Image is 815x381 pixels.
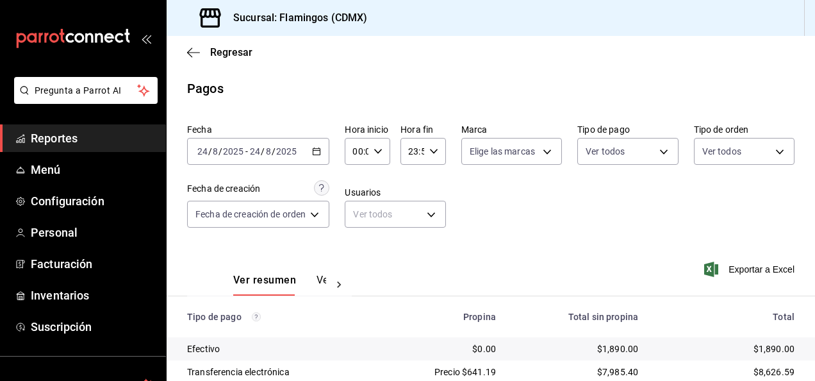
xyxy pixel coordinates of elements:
span: / [272,146,276,157]
span: Ver todos [586,145,625,158]
font: Exportar a Excel [729,264,794,275]
input: -- [212,146,218,157]
a: Pregunta a Parrot AI [9,93,158,106]
div: $1,890.00 [659,343,794,355]
div: $0.00 [386,343,496,355]
span: Elige las marcas [470,145,535,158]
h3: Sucursal: Flamingos (CDMX) [223,10,367,26]
input: ---- [222,146,244,157]
div: $7,985.40 [516,366,638,378]
svg: Los pagos realizados con Pay y otras terminales son montos brutos. [252,312,261,321]
font: Personal [31,226,78,239]
input: -- [249,146,261,157]
font: Tipo de pago [187,312,242,322]
div: Pagos [187,79,224,98]
input: ---- [276,146,297,157]
font: Reportes [31,131,78,145]
span: / [218,146,222,157]
label: Hora fin [400,125,446,134]
div: Total [659,312,794,322]
label: Usuarios [345,188,445,197]
font: Menú [31,163,61,176]
font: Facturación [31,257,92,271]
div: $8,626.59 [659,366,794,378]
input: -- [265,146,272,157]
div: $1,890.00 [516,343,638,355]
font: Configuración [31,194,104,208]
span: Ver todos [702,145,741,158]
button: Regresar [187,46,252,58]
button: open_drawer_menu [141,33,151,44]
div: Propina [386,312,496,322]
label: Fecha [187,125,329,134]
font: Suscripción [31,320,92,334]
span: / [208,146,212,157]
div: Pestañas de navegación [233,274,326,296]
div: Precio $641.19 [386,366,496,378]
div: Efectivo [187,343,365,355]
span: / [261,146,265,157]
label: Hora inicio [345,125,390,134]
label: Tipo de pago [577,125,678,134]
span: Regresar [210,46,252,58]
input: -- [197,146,208,157]
span: - [245,146,248,157]
div: Transferencia electrónica [187,366,365,378]
label: Tipo de orden [694,125,794,134]
font: Inventarios [31,289,89,302]
div: Total sin propina [516,312,638,322]
font: Ver resumen [233,274,296,287]
span: Pregunta a Parrot AI [35,84,138,97]
div: Ver todos [345,201,445,228]
button: Ver pagos [317,274,365,296]
label: Marca [461,125,562,134]
button: Exportar a Excel [707,262,794,277]
button: Pregunta a Parrot AI [14,77,158,104]
span: Fecha de creación de orden [195,208,306,221]
div: Fecha de creación [187,182,260,196]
